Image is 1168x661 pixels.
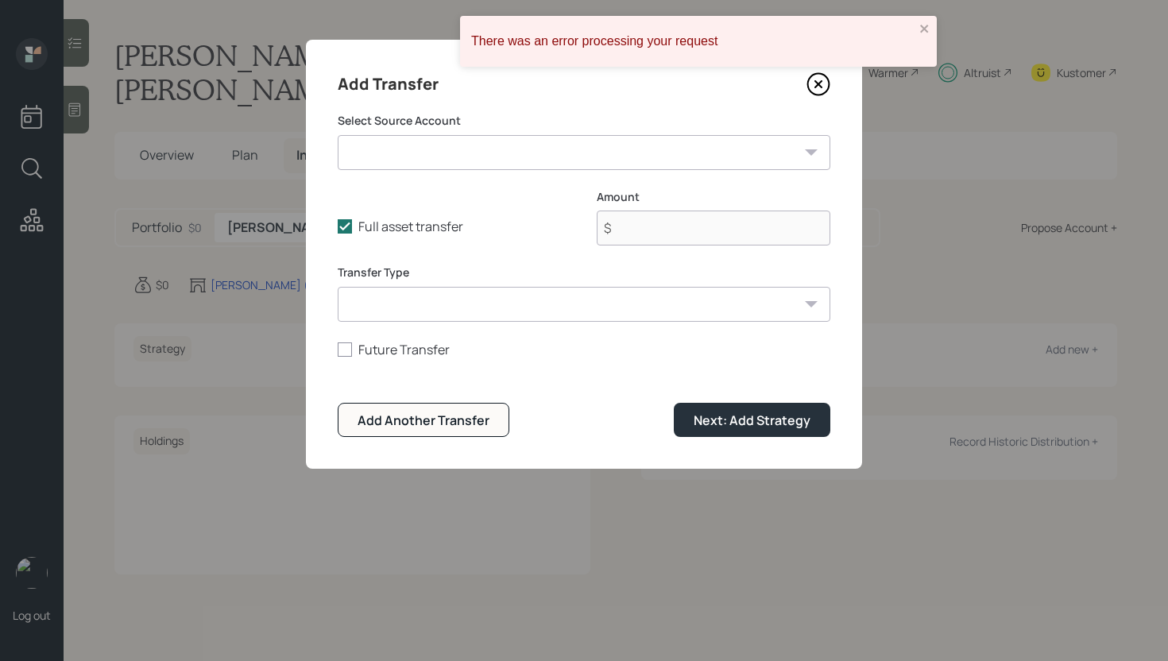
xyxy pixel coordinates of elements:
[358,412,489,429] div: Add Another Transfer
[338,265,830,280] label: Transfer Type
[674,403,830,437] button: Next: Add Strategy
[338,218,571,235] label: Full asset transfer
[338,403,509,437] button: Add Another Transfer
[919,22,930,37] button: close
[338,341,830,358] label: Future Transfer
[338,113,830,129] label: Select Source Account
[471,34,915,48] div: There was an error processing your request
[338,72,439,97] h4: Add Transfer
[597,189,830,205] label: Amount
[694,412,810,429] div: Next: Add Strategy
